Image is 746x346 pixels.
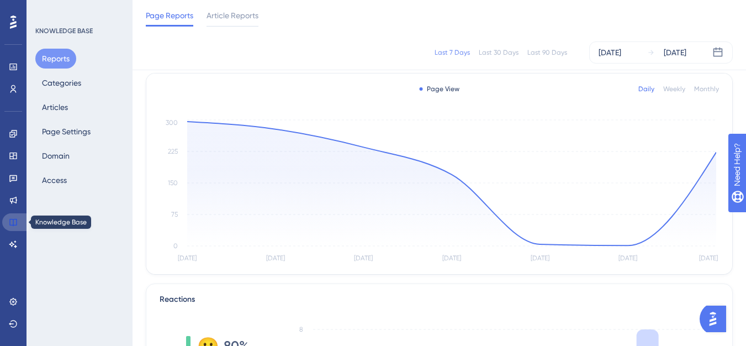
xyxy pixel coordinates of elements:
div: Reactions [160,293,719,306]
div: Weekly [663,85,685,93]
div: Page View [419,85,459,93]
tspan: [DATE] [178,254,197,262]
div: Monthly [694,85,719,93]
div: Daily [638,85,654,93]
tspan: [DATE] [266,254,285,262]
button: Domain [35,146,76,166]
button: Categories [35,73,88,93]
div: [DATE] [664,46,686,59]
div: Last 30 Days [479,48,519,57]
tspan: 75 [171,211,178,218]
div: [DATE] [599,46,621,59]
span: Need Help? [26,3,69,16]
button: Access [35,170,73,190]
tspan: [DATE] [531,254,549,262]
iframe: UserGuiding AI Assistant Launcher [700,302,733,335]
div: Last 90 Days [527,48,567,57]
button: Articles [35,97,75,117]
tspan: [DATE] [618,254,637,262]
tspan: 8 [299,326,303,333]
tspan: [DATE] [354,254,373,262]
tspan: 300 [166,119,178,127]
tspan: 0 [173,242,178,250]
button: Reports [35,49,76,69]
tspan: [DATE] [442,254,461,262]
span: Article Reports [207,9,258,22]
div: KNOWLEDGE BASE [35,27,93,35]
div: Last 7 Days [435,48,470,57]
tspan: 150 [168,179,178,187]
span: Page Reports [146,9,193,22]
tspan: 225 [168,148,178,155]
tspan: [DATE] [699,254,718,262]
button: Page Settings [35,122,97,141]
